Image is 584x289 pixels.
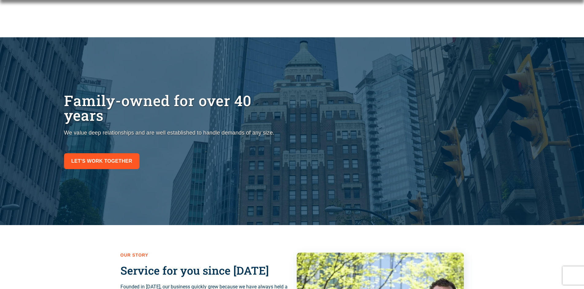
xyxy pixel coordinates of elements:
[120,253,288,258] h2: Our Story
[64,129,289,137] p: We value deep relationships and are well established to handle demands of any size.
[120,264,288,277] h3: Service for you since [DATE]
[64,93,289,123] h1: Family-owned for over 40 years
[71,157,132,165] span: Let's work together
[64,153,140,169] a: Let's work together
